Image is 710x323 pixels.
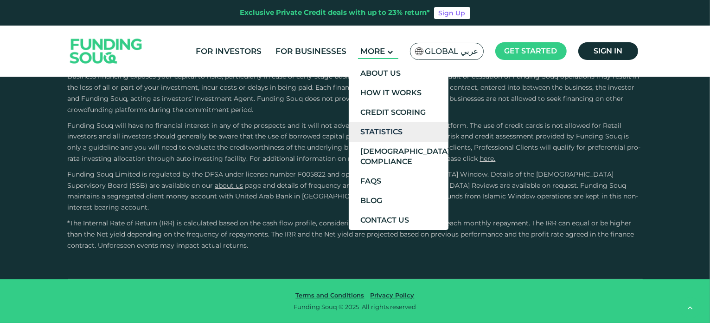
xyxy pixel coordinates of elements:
span: Funding Souq Limited is regulated by the DFSA under license number F005822 and operates an [DEMOG... [68,170,614,190]
p: *The Internal Rate of Return (IRR) is calculated based on the cash flow profile, considering the ... [68,218,643,251]
a: About Us [215,181,243,190]
a: For Businesses [273,44,349,59]
img: Logo [61,28,152,75]
a: Credit Scoring [349,103,448,122]
div: Exclusive Private Credit deals with up to 23% return* [240,7,430,18]
a: [DEMOGRAPHIC_DATA] Compliance [349,142,448,171]
p: Business financing exposes your capital to risks, particularly in case of early-stage businesses.... [68,71,643,115]
a: Privacy Policy [368,291,417,299]
a: How It Works [349,83,448,103]
a: Blog [349,191,448,211]
span: page [245,181,262,190]
span: and details of frequency and manner of [DEMOGRAPHIC_DATA] Reviews are available on request. Fundi... [68,181,639,212]
span: More [360,46,385,56]
a: Contact Us [349,211,448,230]
span: All rights reserved [362,303,416,310]
a: here. [480,154,496,163]
a: FAQs [349,171,448,191]
span: Global عربي [425,46,479,57]
span: 2025 [345,303,359,310]
button: back [680,297,701,318]
a: About Us [349,64,448,83]
span: Sign in [594,46,622,55]
a: Statistics [349,122,448,142]
a: Sign Up [434,7,470,19]
span: Get started [505,46,557,55]
a: For Investors [193,44,264,59]
a: Terms and Conditions [294,291,367,299]
img: SA Flag [415,47,423,55]
span: Funding Souq will have no financial interest in any of the prospects and it will not advertise bu... [68,121,641,163]
a: Sign in [578,42,638,60]
span: Funding Souq © [294,303,344,310]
